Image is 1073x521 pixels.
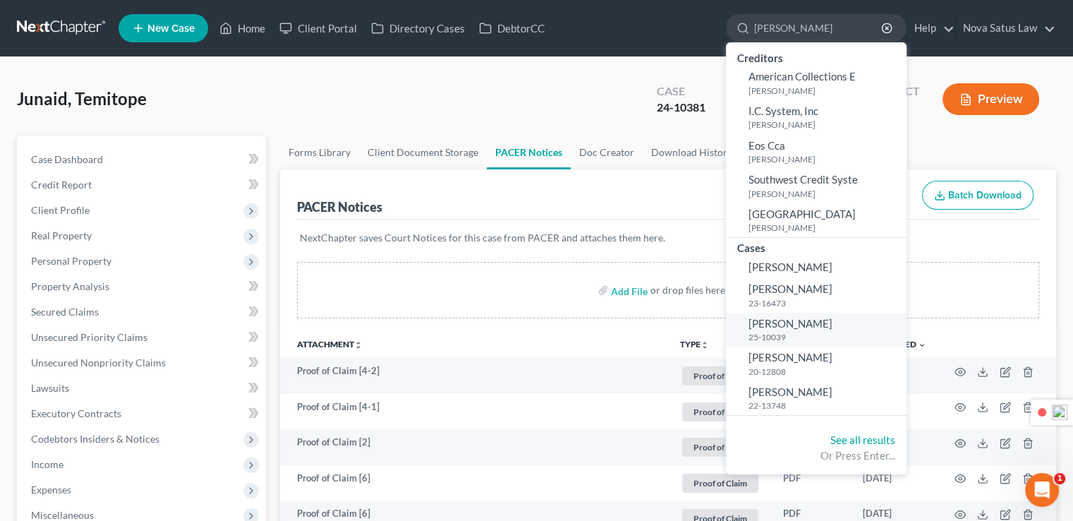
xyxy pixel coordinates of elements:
[726,66,907,100] a: American Collections E[PERSON_NAME]
[748,222,903,234] small: [PERSON_NAME]
[20,147,266,172] a: Case Dashboard
[726,256,907,278] a: [PERSON_NAME]
[748,153,903,165] small: [PERSON_NAME]
[20,172,266,198] a: Credit Report
[31,509,94,521] span: Miscellaneous
[31,204,90,216] span: Client Profile
[657,100,705,116] div: 24-10381
[280,358,669,394] td: Proof of Claim [4-2]
[643,136,741,169] a: Download History
[31,357,166,369] span: Unsecured Nonpriority Claims
[748,188,903,200] small: [PERSON_NAME]
[680,472,760,495] a: Proof of Claim
[748,366,903,378] small: 20-12808
[280,394,669,430] td: Proof of Claim [4-1]
[754,15,883,41] input: Search by name...
[280,136,359,169] a: Forms Library
[657,83,705,100] div: Case
[726,313,907,347] a: [PERSON_NAME]25-10039
[748,70,856,83] span: American Collections E
[20,350,266,376] a: Unsecured Nonpriority Claims
[726,169,907,203] a: Southwest Credit Syste[PERSON_NAME]
[748,282,832,295] span: [PERSON_NAME]
[680,340,709,349] button: TYPEunfold_more
[726,347,907,381] a: [PERSON_NAME]20-12808
[748,260,832,273] span: [PERSON_NAME]
[20,401,266,426] a: Executory Contracts
[650,283,725,297] div: or drop files here
[31,280,109,292] span: Property Analysis
[682,474,758,493] span: Proof of Claim
[737,448,895,463] div: Or Press Enter...
[20,274,266,299] a: Property Analysis
[748,317,832,330] span: [PERSON_NAME]
[31,433,159,445] span: Codebtors Insiders & Notices
[680,400,760,424] a: Proof of Claim
[726,48,907,66] div: Creditors
[472,16,552,41] a: DebtorCC
[726,203,907,238] a: [GEOGRAPHIC_DATA][PERSON_NAME]
[748,208,856,220] span: [GEOGRAPHIC_DATA]
[701,341,709,349] i: unfold_more
[918,341,926,349] i: expand_more
[830,433,895,446] a: See all results
[748,351,832,364] span: [PERSON_NAME]
[297,339,363,349] a: Attachmentunfold_more
[682,438,758,457] span: Proof of Claim
[726,278,907,313] a: [PERSON_NAME]23-16473
[682,366,758,385] span: Proof of Claim
[31,407,121,419] span: Executory Contracts
[726,381,907,416] a: [PERSON_NAME]22-13748
[748,400,903,412] small: 22-13748
[748,173,858,186] span: Southwest Credit Syste
[31,179,92,191] span: Credit Report
[147,23,195,34] span: New Case
[748,104,818,117] span: I.C. System, Inc
[1054,473,1065,484] span: 1
[726,100,907,135] a: I.C. System, Inc[PERSON_NAME]
[772,465,851,501] td: PDF
[31,229,92,241] span: Real Property
[956,16,1055,41] a: Nova Satus Law
[748,297,903,309] small: 23-16473
[20,325,266,350] a: Unsecured Priority Claims
[31,331,147,343] span: Unsecured Priority Claims
[748,85,903,97] small: [PERSON_NAME]
[748,385,832,398] span: [PERSON_NAME]
[359,136,487,169] a: Client Document Storage
[31,306,99,318] span: Secured Claims
[364,16,472,41] a: Directory Cases
[907,16,954,41] a: Help
[20,299,266,325] a: Secured Claims
[487,136,571,169] a: PACER Notices
[300,231,1036,245] p: NextChapter saves Court Notices for this case from PACER and attaches them here.
[31,255,111,267] span: Personal Property
[17,88,147,109] span: Junaid, Temitope
[212,16,272,41] a: Home
[682,402,758,421] span: Proof of Claim
[748,119,903,131] small: [PERSON_NAME]
[851,465,938,501] td: [DATE]
[297,198,382,215] div: PACER Notices
[948,189,1022,201] span: Batch Download
[680,364,760,388] a: Proof of Claim
[354,341,363,349] i: unfold_more
[726,238,907,256] div: Cases
[31,153,103,165] span: Case Dashboard
[680,436,760,459] a: Proof of Claim
[31,458,63,470] span: Income
[20,376,266,401] a: Lawsuits
[726,135,907,169] a: Eos Cca[PERSON_NAME]
[280,429,669,465] td: Proof of Claim [2]
[922,181,1033,210] button: Batch Download
[571,136,643,169] a: Doc Creator
[31,382,69,394] span: Lawsuits
[748,331,903,343] small: 25-10039
[280,465,669,501] td: Proof of Claim [6]
[272,16,364,41] a: Client Portal
[748,139,785,152] span: Eos Cca
[31,484,71,496] span: Expenses
[1025,473,1059,507] iframe: Intercom live chat
[942,83,1039,115] button: Preview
